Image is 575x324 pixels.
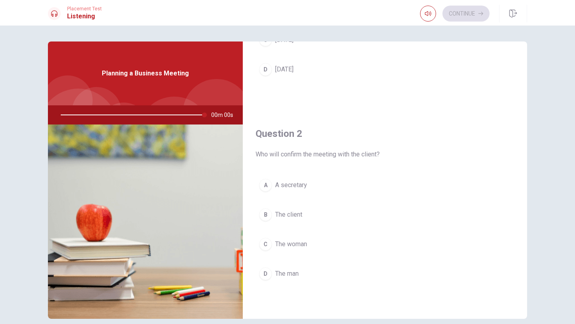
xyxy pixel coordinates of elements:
div: C [259,238,272,251]
span: Placement Test [67,6,102,12]
span: Who will confirm the meeting with the client? [256,150,514,159]
div: D [259,63,272,76]
span: The woman [275,239,307,249]
button: BThe client [256,205,514,225]
span: The client [275,210,302,219]
span: A secretary [275,180,307,190]
div: B [259,208,272,221]
button: DThe man [256,264,514,284]
h4: Question 2 [256,127,514,140]
span: Planning a Business Meeting [102,69,189,78]
button: AA secretary [256,175,514,195]
span: [DATE] [275,65,293,74]
button: D[DATE] [256,59,514,79]
span: The man [275,269,299,279]
h1: Listening [67,12,102,21]
div: D [259,267,272,280]
button: CThe woman [256,234,514,254]
div: A [259,179,272,192]
img: Planning a Business Meeting [48,124,243,319]
span: 00m 00s [211,105,240,124]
